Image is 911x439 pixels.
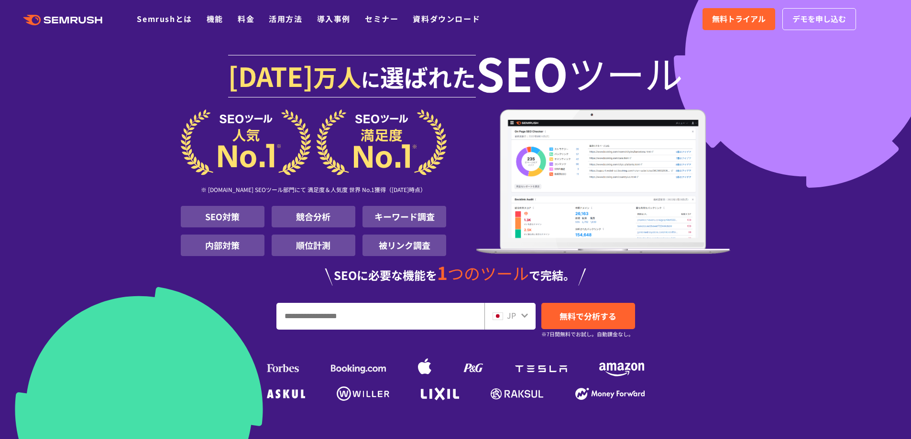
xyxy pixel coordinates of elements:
[560,310,616,322] span: 無料で分析する
[137,13,192,24] a: Semrushとは
[361,65,380,93] span: に
[228,56,313,95] span: [DATE]
[272,206,355,227] li: 競合分析
[207,13,223,24] a: 機能
[448,261,529,285] span: つのツール
[238,13,254,24] a: 料金
[181,235,264,256] li: 内部対策
[181,175,447,206] div: ※ [DOMAIN_NAME] SEOツール部門にて 満足度＆人気度 世界 No.1獲得（[DATE]時点）
[272,235,355,256] li: 順位計測
[269,13,302,24] a: 活用方法
[362,235,446,256] li: 被リンク調査
[313,59,361,94] span: 万人
[277,303,484,329] input: URL、キーワードを入力してください
[317,13,351,24] a: 導入事例
[476,54,568,92] span: SEO
[712,13,766,25] span: 無料トライアル
[792,13,846,25] span: デモを申し込む
[362,206,446,227] li: キーワード調査
[507,310,516,321] span: JP
[380,59,476,94] span: 選ばれた
[541,330,634,339] small: ※7日間無料でお試し。自動課金なし。
[437,259,448,285] span: 1
[365,13,398,24] a: セミナー
[181,206,264,227] li: SEO対策
[568,54,683,92] span: ツール
[541,303,635,329] a: 無料で分析する
[529,267,575,283] span: で完結。
[181,264,731,286] div: SEOに必要な機能を
[702,8,775,30] a: 無料トライアル
[782,8,856,30] a: デモを申し込む
[413,13,480,24] a: 資料ダウンロード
